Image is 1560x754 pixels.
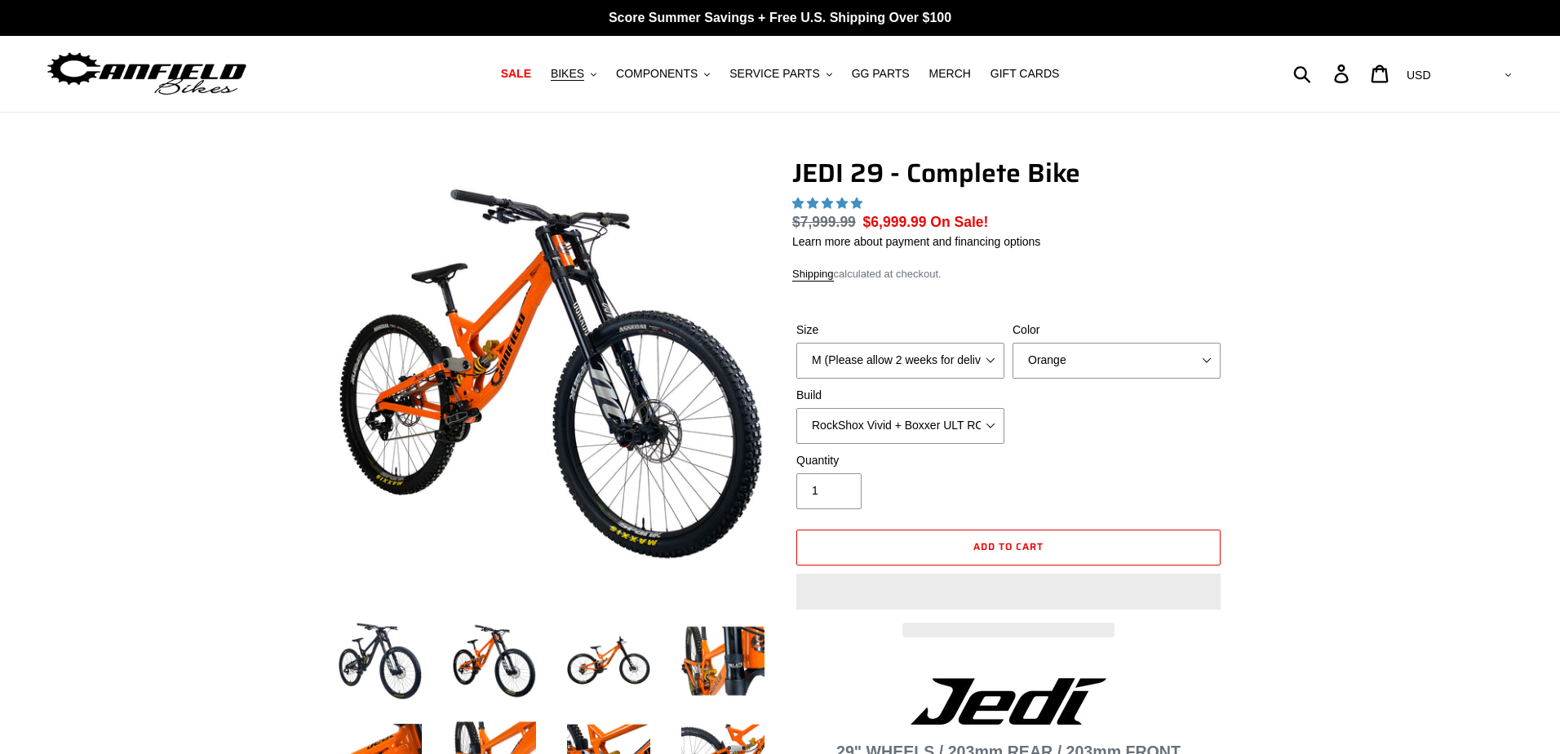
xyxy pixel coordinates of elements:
[792,268,834,282] a: Shipping
[796,530,1221,565] button: Add to cart
[911,678,1106,725] img: Jedi Logo
[45,48,249,100] img: Canfield Bikes
[339,161,764,587] img: JEDI 29 - Complete Bike
[930,211,988,233] span: On Sale!
[792,235,1040,248] a: Learn more about payment and financing options
[852,67,910,81] span: GG PARTS
[796,387,1004,404] label: Build
[973,539,1044,554] span: Add to cart
[792,197,866,210] span: 5.00 stars
[1302,55,1344,91] input: Search
[608,63,718,85] button: COMPONENTS
[1013,322,1221,339] label: Color
[796,452,1004,469] label: Quantity
[863,214,927,230] span: $6,999.99
[721,63,840,85] button: SERVICE PARTS
[493,63,539,85] a: SALE
[564,616,654,706] img: Load image into Gallery viewer, JEDI 29 - Complete Bike
[792,157,1225,188] h1: JEDI 29 - Complete Bike
[796,322,1004,339] label: Size
[929,67,971,81] span: MERCH
[335,616,425,706] img: Load image into Gallery viewer, JEDI 29 - Complete Bike
[616,67,698,81] span: COMPONENTS
[991,67,1060,81] span: GIFT CARDS
[844,63,918,85] a: GG PARTS
[982,63,1068,85] a: GIFT CARDS
[501,67,531,81] span: SALE
[792,266,1225,282] div: calculated at checkout.
[792,214,856,230] s: $7,999.99
[678,616,768,706] img: Load image into Gallery viewer, JEDI 29 - Complete Bike
[729,67,819,81] span: SERVICE PARTS
[921,63,979,85] a: MERCH
[543,63,605,85] button: BIKES
[551,67,584,81] span: BIKES
[450,616,539,706] img: Load image into Gallery viewer, JEDI 29 - Complete Bike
